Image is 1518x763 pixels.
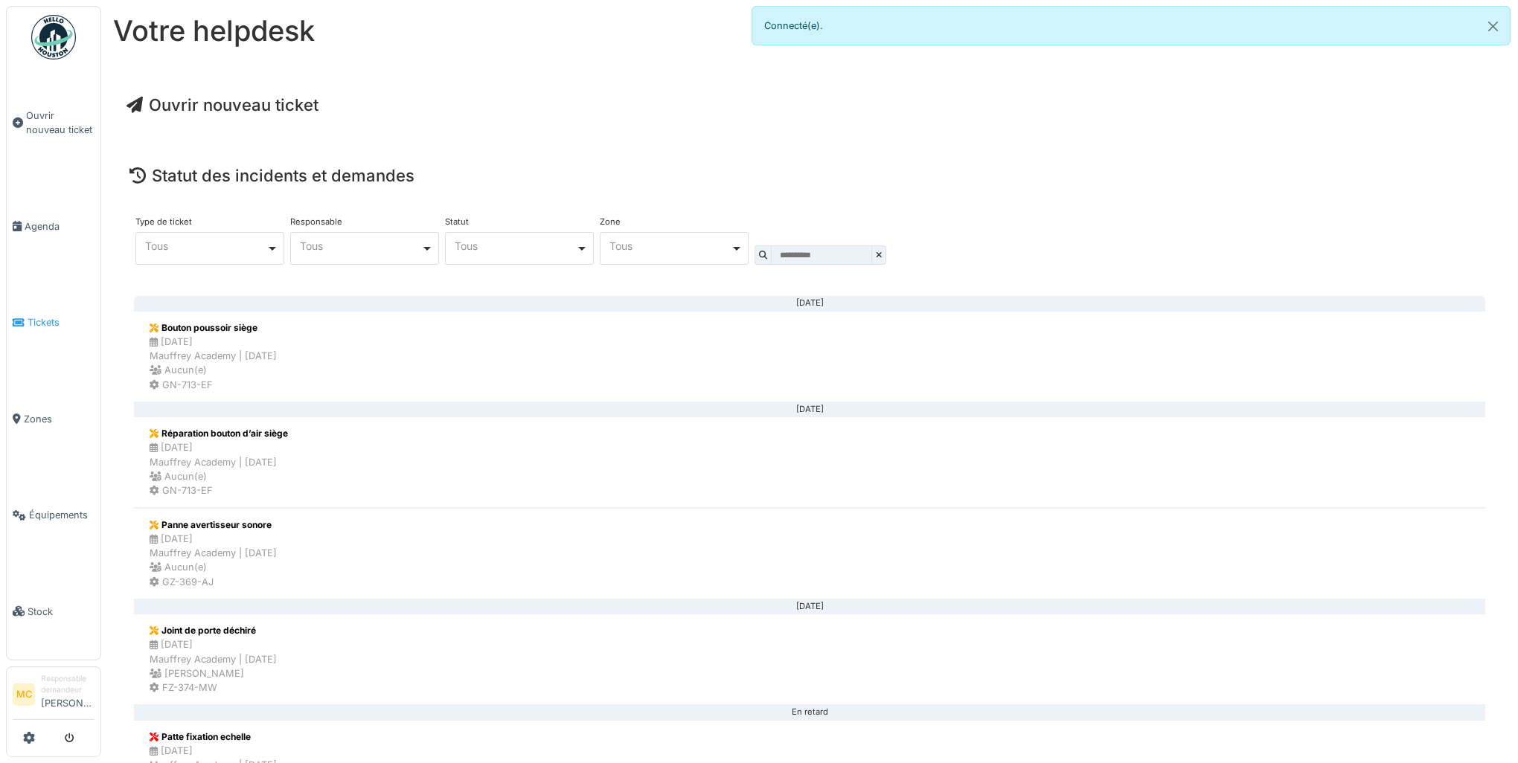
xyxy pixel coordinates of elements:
[7,563,100,659] a: Stock
[7,178,100,274] a: Agenda
[752,6,1511,45] div: Connecté(e).
[600,218,621,226] label: Zone
[609,242,731,250] div: Tous
[150,321,277,335] div: Bouton poussoir siège
[13,683,35,706] li: MC
[41,673,95,696] div: Responsable demandeur
[150,680,277,695] div: FZ-374-MW
[31,15,76,59] img: Badge_color-CXgf-gQk.svg
[145,242,266,250] div: Tous
[135,218,192,226] label: Type de ticket
[150,483,288,498] div: GN-713-EF
[28,605,95,619] span: Stock
[13,673,95,720] a: MC Responsable demandeur[PERSON_NAME]
[150,440,288,483] div: [DATE] Mauffrey Academy | [DATE] Aucun(e)
[7,68,100,178] a: Ouvrir nouveau ticket
[150,730,277,744] div: Patte fixation echelle
[146,606,1473,608] div: [DATE]
[7,371,100,467] a: Zones
[134,614,1485,705] a: Joint de porte déchiré [DATE]Mauffrey Academy | [DATE] [PERSON_NAME] FZ-374-MW
[129,166,1490,185] h4: Statut des incidents et demandes
[134,416,1485,508] a: Réparation bouton d’air siège [DATE]Mauffrey Academy | [DATE] Aucun(e) GN-713-EF
[146,409,1473,411] div: [DATE]
[1476,7,1510,46] button: Close
[150,624,277,637] div: Joint de porte déchiré
[150,532,277,575] div: [DATE] Mauffrey Academy | [DATE] Aucun(e)
[150,378,277,392] div: GN-713-EF
[150,575,277,589] div: GZ-369-AJ
[146,712,1473,713] div: En retard
[26,109,95,137] span: Ouvrir nouveau ticket
[25,219,95,234] span: Agenda
[7,467,100,563] a: Équipements
[41,673,95,716] li: [PERSON_NAME]
[150,518,277,532] div: Panne avertisseur sonore
[300,242,421,250] div: Tous
[150,335,277,378] div: [DATE] Mauffrey Academy | [DATE] Aucun(e)
[29,508,95,522] span: Équipements
[290,218,342,226] label: Responsable
[126,95,318,115] a: Ouvrir nouveau ticket
[28,315,95,329] span: Tickets
[134,311,1485,402] a: Bouton poussoir siège [DATE]Mauffrey Academy | [DATE] Aucun(e) GN-713-EF
[445,218,469,226] label: Statut
[7,274,100,370] a: Tickets
[134,508,1485,599] a: Panne avertisseur sonore [DATE]Mauffrey Academy | [DATE] Aucun(e) GZ-369-AJ
[455,242,576,250] div: Tous
[146,303,1473,304] div: [DATE]
[24,412,95,426] span: Zones
[150,637,277,680] div: [DATE] Mauffrey Academy | [DATE] [PERSON_NAME]
[150,427,288,440] div: Réparation bouton d’air siège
